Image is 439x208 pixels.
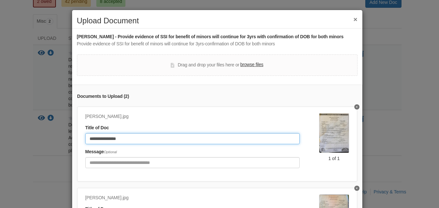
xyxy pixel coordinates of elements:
[77,40,358,48] div: Provide evidence of SSI for benefit of minors will continue for 3yrs-confirmation of DOB for both...
[353,16,357,23] button: ×
[319,113,349,153] img: bc james.jpg
[171,61,263,69] div: Drag and drop your files here or
[354,104,359,110] button: Delete Birth Certificat
[77,33,358,40] div: [PERSON_NAME] - Provide evidence of SSI for benefit of minors will continue for 3yrs with confirm...
[319,155,349,162] div: 1 of 1
[77,93,357,100] div: Documents to Upload ( 2 )
[85,157,300,168] input: Include any comments on this document
[354,186,359,191] button: Delete undefined
[85,194,300,202] div: [PERSON_NAME].jpg
[85,124,109,132] label: Title of Doc
[85,148,117,156] label: Message
[85,113,300,120] div: [PERSON_NAME].jpg
[104,150,117,154] span: Optional
[77,17,358,25] h2: Upload Document
[85,133,300,144] input: Document Title
[240,61,263,68] label: browse files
